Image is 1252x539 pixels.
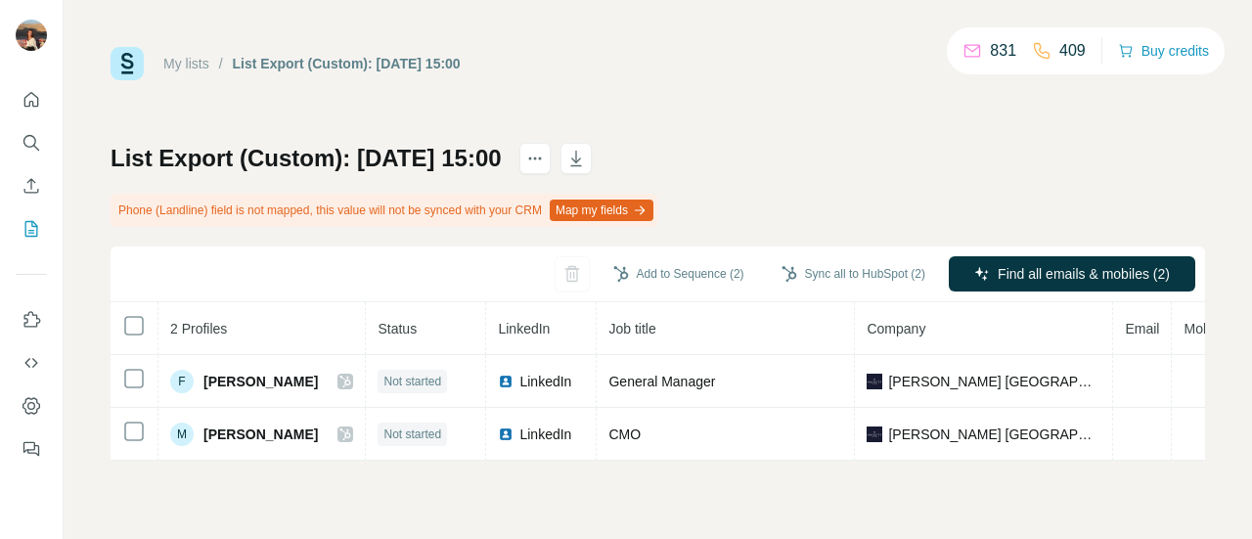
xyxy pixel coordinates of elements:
[888,372,1100,391] span: [PERSON_NAME] [GEOGRAPHIC_DATA]
[16,302,47,337] button: Use Surfe on LinkedIn
[16,125,47,160] button: Search
[16,20,47,51] img: Avatar
[203,372,318,391] span: [PERSON_NAME]
[608,321,655,337] span: Job title
[867,374,882,389] img: company-logo
[163,56,209,71] a: My lists
[111,143,502,174] h1: List Export (Custom): [DATE] 15:00
[16,211,47,247] button: My lists
[16,168,47,203] button: Enrich CSV
[600,259,758,289] button: Add to Sequence (2)
[608,427,641,442] span: CMO
[519,372,571,391] span: LinkedIn
[383,373,441,390] span: Not started
[867,321,925,337] span: Company
[383,426,441,443] span: Not started
[768,259,939,289] button: Sync all to HubSpot (2)
[990,39,1016,63] p: 831
[519,425,571,444] span: LinkedIn
[170,423,194,446] div: M
[233,54,461,73] div: List Export (Custom): [DATE] 15:00
[1125,321,1159,337] span: Email
[111,194,657,227] div: Phone (Landline) field is not mapped, this value will not be synced with your CRM
[867,427,882,442] img: company-logo
[16,345,47,381] button: Use Surfe API
[378,321,417,337] span: Status
[498,427,514,442] img: LinkedIn logo
[111,47,144,80] img: Surfe Logo
[949,256,1195,292] button: Find all emails & mobiles (2)
[16,431,47,467] button: Feedback
[998,264,1170,284] span: Find all emails & mobiles (2)
[498,321,550,337] span: LinkedIn
[608,374,715,389] span: General Manager
[219,54,223,73] li: /
[203,425,318,444] span: [PERSON_NAME]
[498,374,514,389] img: LinkedIn logo
[16,388,47,424] button: Dashboard
[1059,39,1086,63] p: 409
[170,321,227,337] span: 2 Profiles
[550,200,653,221] button: Map my fields
[170,370,194,393] div: F
[16,82,47,117] button: Quick start
[1118,37,1209,65] button: Buy credits
[1184,321,1224,337] span: Mobile
[888,425,1100,444] span: [PERSON_NAME] [GEOGRAPHIC_DATA]
[519,143,551,174] button: actions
